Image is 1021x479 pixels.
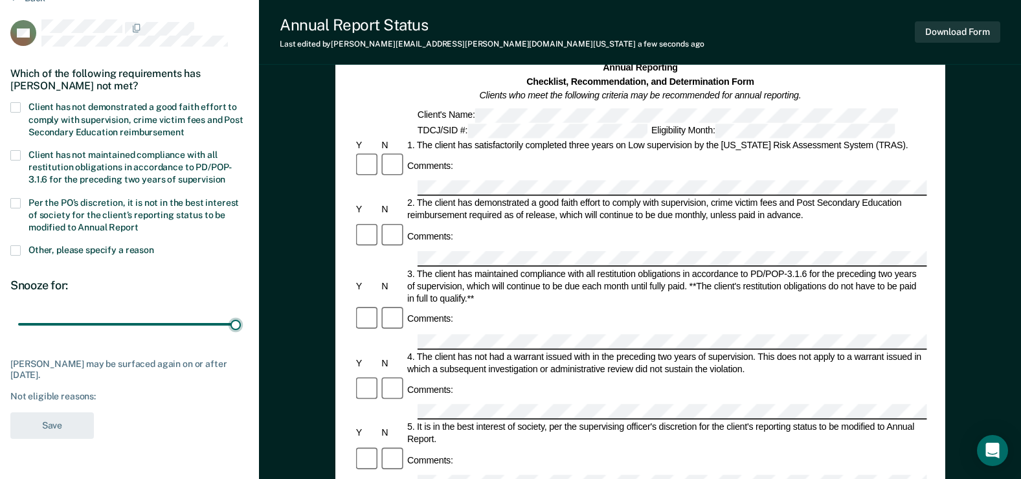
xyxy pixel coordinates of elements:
div: Y [353,427,379,440]
strong: Annual Reporting [603,62,678,72]
div: N [379,203,405,216]
button: Download Form [915,21,1000,43]
div: Comments: [405,313,455,326]
span: Per the PO’s discretion, it is not in the best interest of society for the client’s reporting sta... [28,197,239,232]
div: 3. The client has maintained compliance with all restitution obligations in accordance to PD/POP-... [405,267,927,304]
div: 1. The client has satisfactorily completed three years on Low supervision by the [US_STATE] Risk ... [405,139,927,151]
div: 2. The client has demonstrated a good faith effort to comply with supervision, crime victim fees ... [405,197,927,221]
div: [PERSON_NAME] may be surfaced again on or after [DATE]. [10,359,249,381]
div: Not eligible reasons: [10,391,249,402]
div: Which of the following requirements has [PERSON_NAME] not met? [10,57,249,102]
div: Comments: [405,230,455,243]
div: N [379,280,405,292]
div: Snooze for: [10,278,249,293]
em: Clients who meet the following criteria may be recommended for annual reporting. [479,90,801,100]
div: Client's Name: [415,108,900,122]
div: 4. The client has not had a warrant issued with in the preceding two years of supervision. This d... [405,350,927,375]
div: TDCJ/SID #: [415,124,649,138]
span: Other, please specify a reason [28,245,154,255]
div: Y [353,357,379,369]
span: Client has not demonstrated a good faith effort to comply with supervision, crime victim fees and... [28,102,243,137]
span: a few seconds ago [638,39,704,49]
div: Annual Report Status [280,16,704,34]
div: N [379,139,405,151]
div: Last edited by [PERSON_NAME][EMAIL_ADDRESS][PERSON_NAME][DOMAIN_NAME][US_STATE] [280,39,704,49]
button: Save [10,412,94,439]
div: Comments: [405,160,455,172]
span: Client has not maintained compliance with all restitution obligations in accordance to PD/POP-3.1... [28,150,232,184]
div: Y [353,280,379,292]
div: Comments: [405,454,455,466]
div: Y [353,203,379,216]
div: 5. It is in the best interest of society, per the supervising officer's discretion for the client... [405,421,927,445]
div: N [379,357,405,369]
div: Comments: [405,384,455,396]
div: Eligibility Month: [649,124,897,138]
div: N [379,427,405,440]
div: Y [353,139,379,151]
strong: Checklist, Recommendation, and Determination Form [526,76,754,87]
div: Open Intercom Messenger [977,435,1008,466]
